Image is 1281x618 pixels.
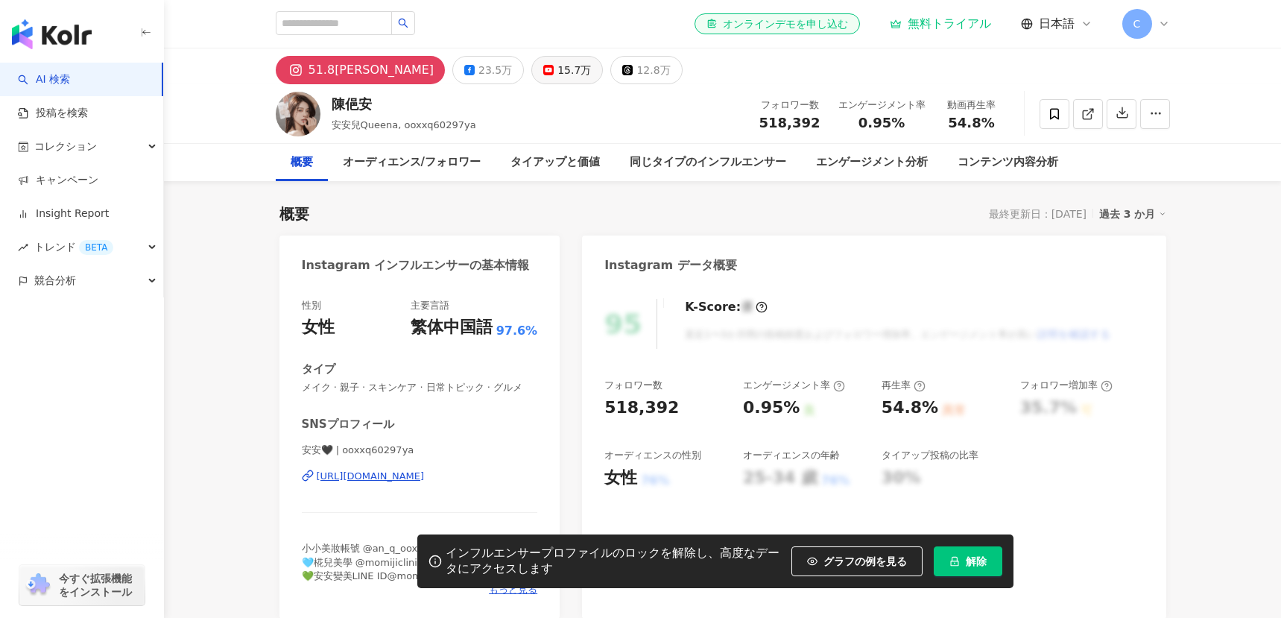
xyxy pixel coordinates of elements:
[604,467,637,490] div: 女性
[34,230,113,264] span: トレンド
[478,60,512,81] div: 23.5万
[18,173,98,188] a: キャンペーン
[489,583,537,596] span: もっと見る
[291,154,313,171] div: 概要
[557,60,591,81] div: 15.7万
[630,154,786,171] div: 同じタイプのインフルエンサー
[317,470,425,483] div: [URL][DOMAIN_NAME]
[343,154,481,171] div: オーディエンス/フォロワー
[18,106,88,121] a: 投稿を検索
[302,444,538,457] span: 安安🖤 | ooxxq60297ya
[604,257,737,274] div: Instagram データ概要
[949,556,960,567] span: lock
[34,130,97,163] span: コレクション
[510,154,600,171] div: タイアップと価値
[604,379,662,392] div: フォロワー数
[759,98,820,113] div: フォロワー数
[890,16,991,31] a: 無料トライアル
[276,92,320,136] img: KOL Avatar
[279,204,309,224] div: 概要
[531,56,603,84] button: 15.7万
[610,56,682,84] button: 12.8万
[411,299,449,312] div: 主要言語
[1133,16,1141,32] span: C
[18,206,109,221] a: Insight Report
[816,154,928,171] div: エンゲージメント分析
[1039,16,1075,32] span: 日本語
[743,397,800,420] div: 0.95%
[59,572,140,599] span: 今すぐ拡張機能をインストール
[302,381,538,394] span: メイク · 親子 · スキンケア · 日常トピック · グルメ
[882,379,926,392] div: 再生率
[332,119,476,130] span: 安安兒Queena, ooxxq60297ya
[882,449,978,462] div: タイアップ投稿の比率
[19,565,145,605] a: chrome extension今すぐ拡張機能をインストール
[302,257,530,274] div: Instagram インフルエンサーの基本情報
[411,316,493,339] div: 繁体中国語
[858,116,905,130] span: 0.95%
[1020,379,1113,392] div: フォロワー増加率
[882,397,938,420] div: 54.8%
[604,449,701,462] div: オーディエンスの性別
[18,72,70,87] a: searchAI 検索
[398,18,408,28] span: search
[934,546,1002,576] button: 解除
[496,323,538,339] span: 97.6%
[958,154,1058,171] div: コンテンツ内容分析
[24,573,52,597] img: chrome extension
[276,56,446,84] button: 51.8[PERSON_NAME]
[706,16,848,31] div: オンラインデモを申し込む
[302,362,335,377] div: タイプ
[302,417,394,432] div: SNSプロフィール
[823,555,907,567] span: グラフの例を見る
[34,264,76,297] span: 競合分析
[989,208,1087,220] div: 最終更新日：[DATE]
[948,116,994,130] span: 54.8%
[302,299,321,312] div: 性別
[302,316,335,339] div: 女性
[18,242,28,253] span: rise
[743,379,845,392] div: エンゲージメント率
[743,449,840,462] div: オーディエンスの年齢
[685,299,768,315] div: K-Score :
[791,546,923,576] button: グラフの例を見る
[838,98,926,113] div: エンゲージメント率
[79,240,113,255] div: BETA
[636,60,670,81] div: 12.8万
[12,19,92,49] img: logo
[302,470,538,483] a: [URL][DOMAIN_NAME]
[759,115,820,130] span: 518,392
[966,555,987,567] span: 解除
[446,546,784,577] div: インフルエンサープロファイルのロックを解除し、高度なデータにアクセスします
[695,13,860,34] a: オンラインデモを申し込む
[332,95,476,113] div: 陳俋安
[943,98,1000,113] div: 動画再生率
[1099,204,1166,224] div: 過去 3 か月
[309,60,434,81] div: 51.8[PERSON_NAME]
[452,56,524,84] button: 23.5万
[604,397,679,420] div: 518,392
